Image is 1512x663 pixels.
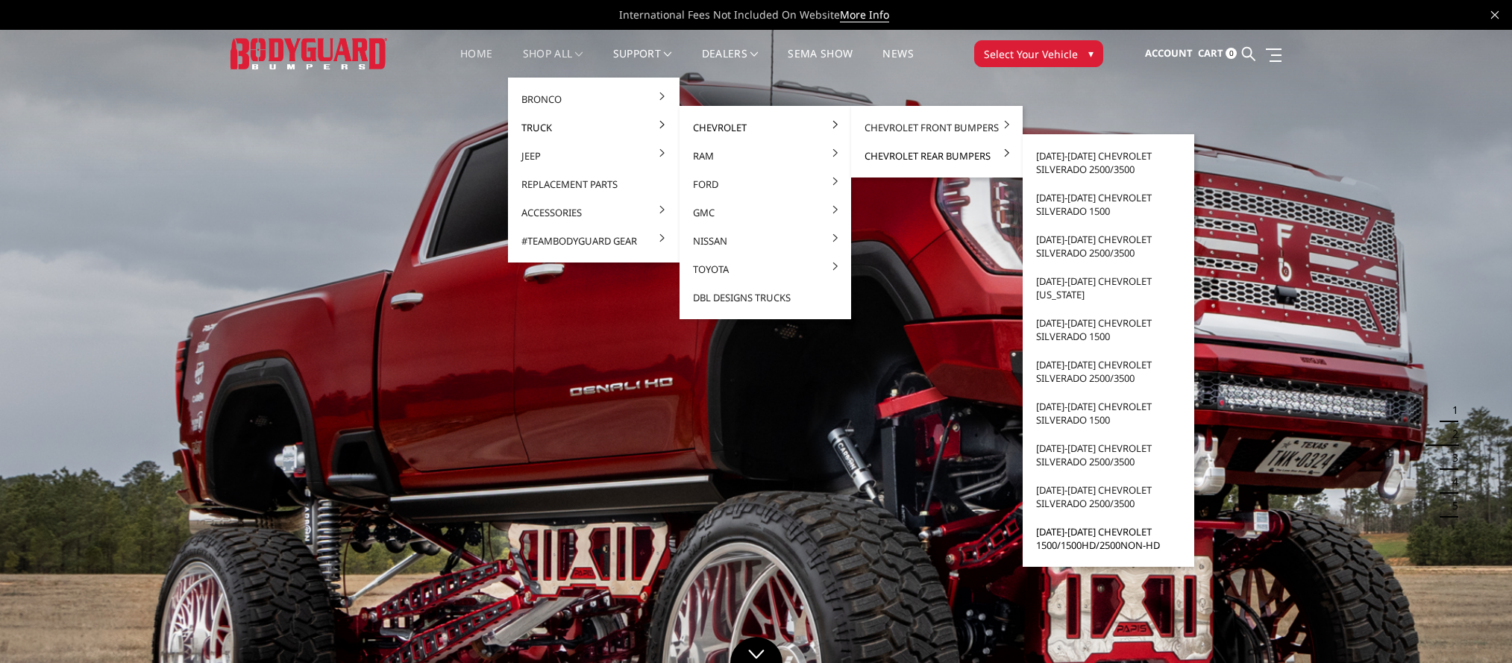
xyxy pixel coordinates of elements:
[1443,470,1458,494] button: 4 of 5
[984,46,1078,62] span: Select Your Vehicle
[1443,422,1458,446] button: 2 of 5
[686,255,845,283] a: Toyota
[974,40,1103,67] button: Select Your Vehicle
[840,7,889,22] a: More Info
[1029,225,1188,267] a: [DATE]-[DATE] Chevrolet Silverado 2500/3500
[686,283,845,312] a: DBL Designs Trucks
[1029,142,1188,183] a: [DATE]-[DATE] Chevrolet Silverado 2500/3500
[523,48,583,78] a: shop all
[1145,46,1193,60] span: Account
[686,198,845,227] a: GMC
[1029,309,1188,351] a: [DATE]-[DATE] Chevrolet Silverado 1500
[1088,45,1094,61] span: ▾
[514,142,674,170] a: Jeep
[460,48,492,78] a: Home
[1029,434,1188,476] a: [DATE]-[DATE] Chevrolet Silverado 2500/3500
[514,85,674,113] a: Bronco
[514,113,674,142] a: Truck
[702,48,759,78] a: Dealers
[1443,494,1458,518] button: 5 of 5
[882,48,913,78] a: News
[730,637,782,663] a: Click to Down
[1198,34,1237,74] a: Cart 0
[1198,46,1223,60] span: Cart
[1029,518,1188,559] a: [DATE]-[DATE] Chevrolet 1500/1500HD/2500non-HD
[1029,351,1188,392] a: [DATE]-[DATE] Chevrolet Silverado 2500/3500
[1437,591,1512,663] iframe: Chat Widget
[1029,267,1188,309] a: [DATE]-[DATE] Chevrolet [US_STATE]
[613,48,672,78] a: Support
[1443,446,1458,470] button: 3 of 5
[686,170,845,198] a: Ford
[1443,398,1458,422] button: 1 of 5
[1145,34,1193,74] a: Account
[788,48,853,78] a: SEMA Show
[1029,476,1188,518] a: [DATE]-[DATE] Chevrolet Silverado 2500/3500
[1029,392,1188,434] a: [DATE]-[DATE] Chevrolet Silverado 1500
[230,38,387,69] img: BODYGUARD BUMPERS
[686,227,845,255] a: Nissan
[1226,48,1237,59] span: 0
[857,142,1017,170] a: Chevrolet Rear Bumpers
[686,113,845,142] a: Chevrolet
[514,170,674,198] a: Replacement Parts
[514,198,674,227] a: Accessories
[514,227,674,255] a: #TeamBodyguard Gear
[686,142,845,170] a: Ram
[857,113,1017,142] a: Chevrolet Front Bumpers
[1029,183,1188,225] a: [DATE]-[DATE] Chevrolet Silverado 1500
